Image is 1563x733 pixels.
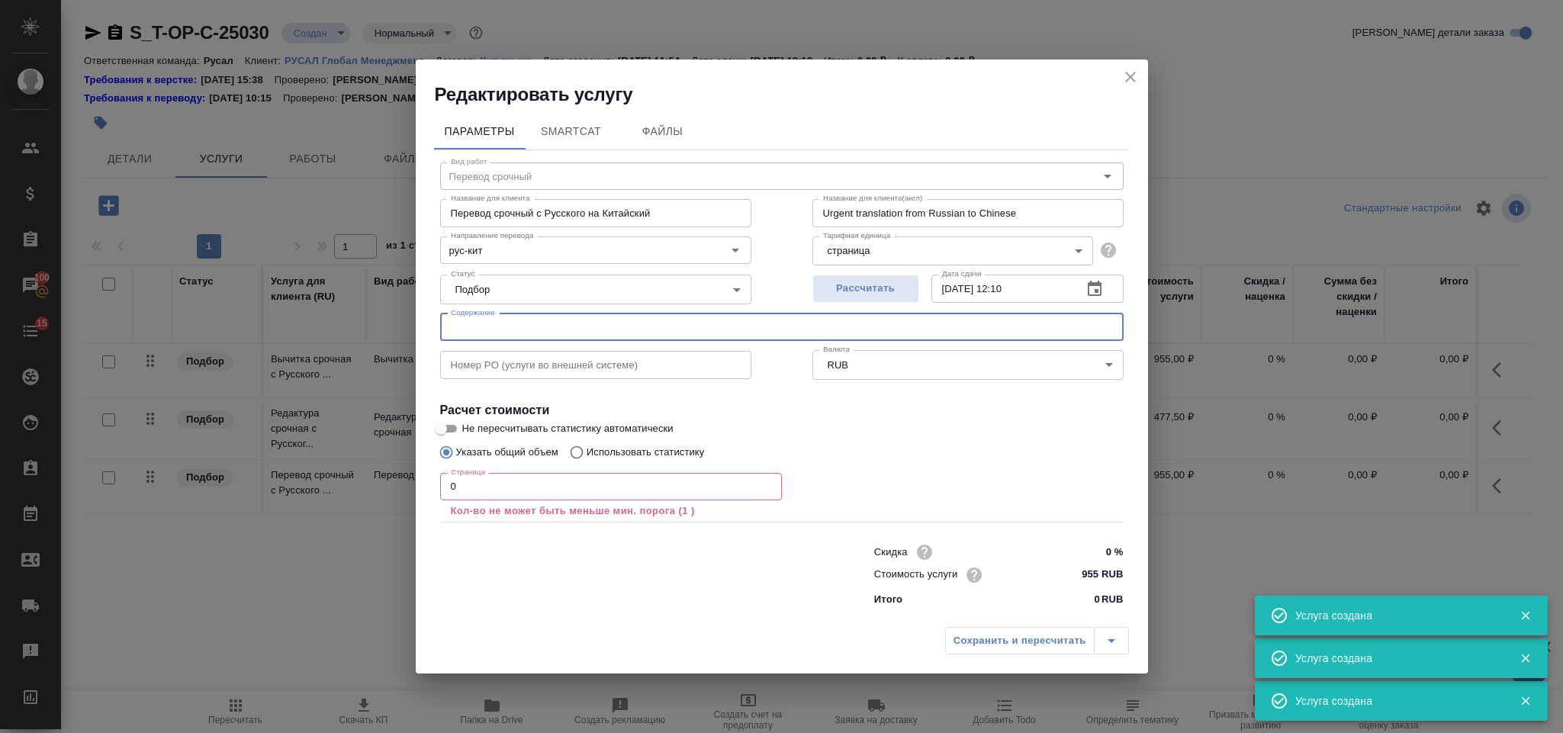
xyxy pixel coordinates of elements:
button: Рассчитать [812,275,919,303]
button: Подбор [451,283,495,296]
button: close [1119,66,1142,88]
p: Скидка [874,545,908,560]
span: Не пересчитывать статистику автоматически [462,421,674,436]
div: split button [945,627,1129,654]
p: RUB [1101,592,1124,607]
p: Итого [874,592,902,607]
button: Open [725,240,746,261]
button: страница [823,244,875,257]
span: Файлы [626,122,699,141]
button: Закрыть [1510,651,1541,665]
div: страница [812,236,1093,265]
span: SmartCat [535,122,608,141]
input: ✎ Введи что-нибудь [1066,564,1123,586]
input: ✎ Введи что-нибудь [1066,541,1123,563]
p: Стоимость услуги [874,567,958,582]
span: Рассчитать [821,280,911,297]
p: Использовать статистику [587,445,705,460]
div: Услуга создана [1295,608,1497,623]
div: Услуга создана [1295,651,1497,666]
p: 0 [1095,592,1100,607]
div: RUB [812,350,1124,379]
h4: Расчет стоимости [440,401,1124,420]
p: Указать общий объем [456,445,558,460]
h2: Редактировать услугу [435,82,1148,107]
div: Услуга создана [1295,693,1497,709]
p: Кол-во не может быть меньше мин. порога (1 ) [451,503,771,519]
button: Закрыть [1510,609,1541,622]
button: RUB [823,358,853,371]
button: Закрыть [1510,694,1541,708]
span: Параметры [443,122,516,141]
div: Подбор [440,275,751,304]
